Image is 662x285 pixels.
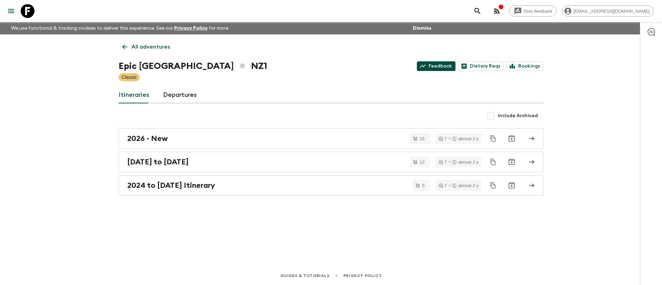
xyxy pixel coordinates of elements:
p: All adventures [131,43,170,51]
p: We use functional & tracking cookies to deliver this experience. See our for more. [8,22,232,34]
div: almost 2 y [452,136,479,141]
a: Feedback [417,61,455,71]
button: Duplicate [487,156,499,168]
a: Bookings [506,61,543,71]
button: Duplicate [487,179,499,192]
button: Duplicate [487,132,499,145]
button: Dismiss [411,23,433,33]
div: 7 [439,183,447,188]
button: Archive [505,179,519,192]
p: Classic [121,74,137,81]
a: All adventures [119,40,174,54]
span: Include Archived [498,112,538,119]
h1: Epic [GEOGRAPHIC_DATA] NZ1 [119,59,267,73]
a: Itineraries [119,87,149,103]
a: [DATE] to [DATE] [119,152,543,172]
a: Privacy Policy [174,26,208,31]
div: almost 2 y [452,183,479,188]
div: [EMAIL_ADDRESS][DOMAIN_NAME] [562,6,654,17]
div: 7 [439,160,447,164]
span: [EMAIL_ADDRESS][DOMAIN_NAME] [570,9,653,14]
a: Guides & Tutorials [280,272,330,279]
a: Departures [163,87,197,103]
div: 7 [439,136,447,141]
a: 2024 to [DATE] Itinerary [119,175,543,196]
span: Give feedback [520,9,556,14]
span: 5 [418,183,429,188]
h2: 2026 - New [127,134,168,143]
button: menu [4,4,18,18]
h2: 2024 to [DATE] Itinerary [127,181,215,190]
button: Archive [505,132,519,145]
button: search adventures [471,4,484,18]
a: Dietary Reqs [458,61,504,71]
span: 13 [415,160,429,164]
a: Give feedback [509,6,556,17]
a: Privacy Policy [343,272,382,279]
h2: [DATE] to [DATE] [127,157,189,166]
button: Archive [505,155,519,169]
a: 2026 - New [119,128,543,149]
div: almost 2 y [452,160,479,164]
span: 16 [415,136,429,141]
